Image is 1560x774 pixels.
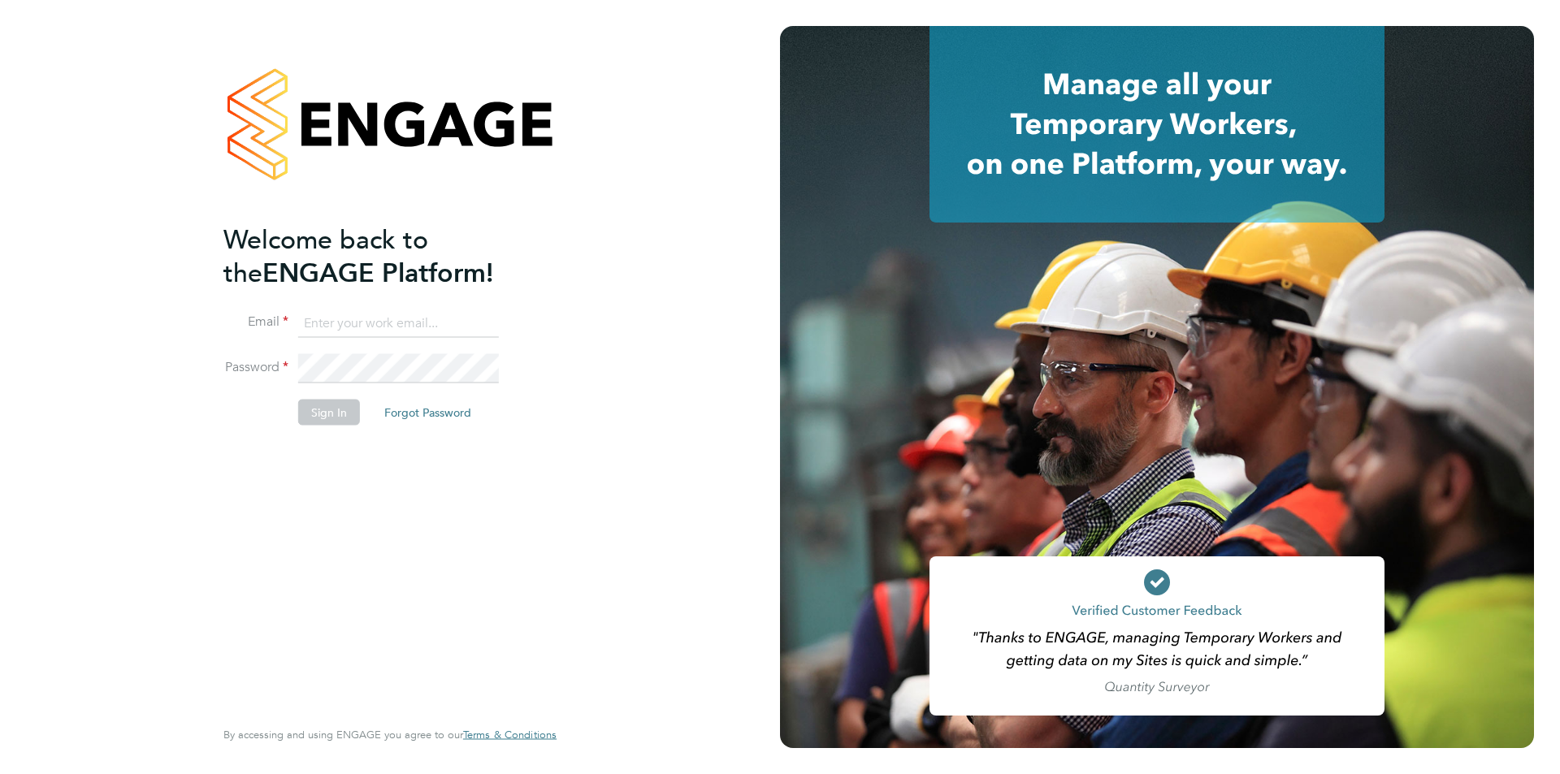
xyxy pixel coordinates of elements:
input: Enter your work email... [298,309,499,338]
label: Password [223,359,288,376]
button: Forgot Password [371,400,484,426]
h2: ENGAGE Platform! [223,223,540,289]
span: By accessing and using ENGAGE you agree to our [223,728,557,742]
a: Terms & Conditions [463,729,557,742]
label: Email [223,313,288,331]
button: Sign In [298,400,360,426]
span: Terms & Conditions [463,728,557,742]
span: Welcome back to the [223,223,428,288]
